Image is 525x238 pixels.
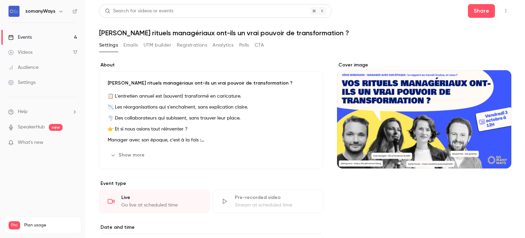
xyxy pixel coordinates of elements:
[177,40,207,51] button: Registrations
[108,103,315,111] p: 📉 Les réorganisations qui s’enchaînent, sans explication claire.
[213,40,234,51] button: Analytics
[144,40,171,51] button: UTM builder
[108,92,315,100] p: 📋 L’entretien annuel est (souvent) transformé en caricature.
[8,64,39,71] div: Audience
[337,62,511,168] section: Cover image
[108,114,315,122] p: 🌪️ Des collaborateurs qui subissent, sans trouver leur place.
[108,80,315,87] p: [PERSON_NAME] rituels managériaux ont-ils un vrai pouvoir de transformation ?
[213,190,323,213] div: Pre-recorded videoStream at scheduled time
[99,29,511,37] h1: [PERSON_NAME] rituels managériaux ont-ils un vrai pouvoir de transformation ?
[108,150,149,161] button: Show more
[25,8,55,15] h6: somanyWays
[8,79,36,86] div: Settings
[99,190,210,213] div: LiveGo live at scheduled time
[121,202,201,209] div: Go live at scheduled time
[235,202,315,209] div: Stream at scheduled time
[18,108,28,115] span: Help
[18,139,43,146] span: What's new
[108,136,315,144] p: Manager avec son époque, c’est à la fois :
[8,108,77,115] li: help-dropdown-opener
[121,194,201,201] div: Live
[9,221,20,229] span: Pro
[108,125,315,133] p: 👉 Et si nous osions tout réinventer ?
[8,34,32,41] div: Events
[337,62,511,68] label: Cover image
[255,40,264,51] button: CTA
[49,124,63,131] span: new
[99,40,118,51] button: Settings
[235,194,315,201] div: Pre-recorded video
[99,62,323,68] label: About
[8,49,32,56] div: Videos
[24,223,77,228] span: Plan usage
[99,224,323,231] label: Date and time
[239,40,249,51] button: Polls
[468,4,495,18] button: Share
[123,40,138,51] button: Emails
[105,8,173,15] div: Search for videos or events
[99,180,323,187] p: Event type
[9,6,19,17] img: somanyWays
[18,124,45,131] a: SpeakerHub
